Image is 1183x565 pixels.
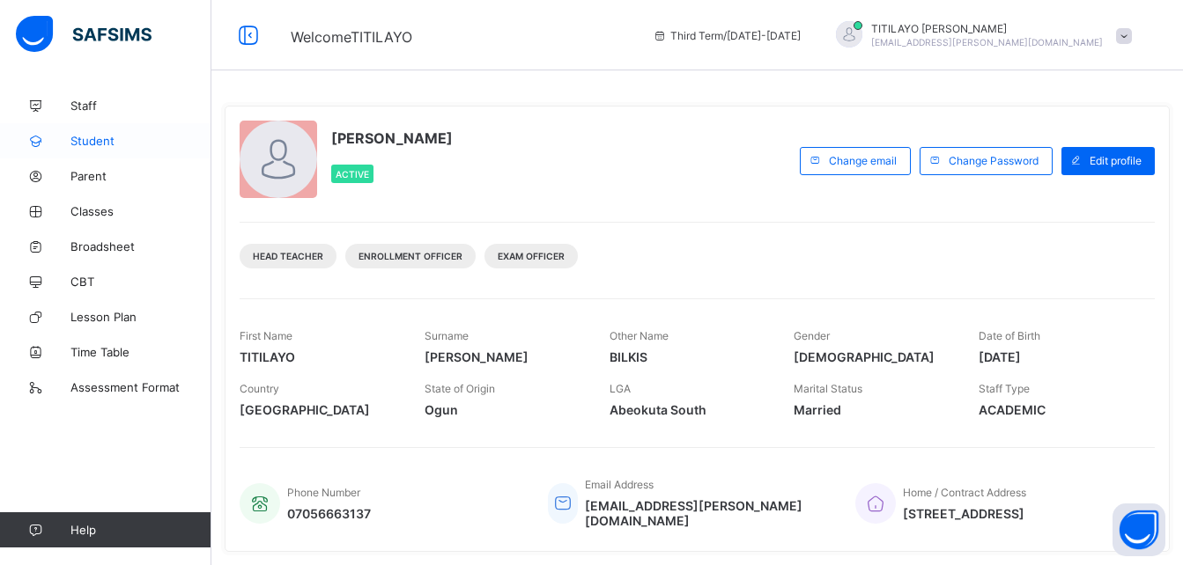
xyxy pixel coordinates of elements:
[794,382,862,395] span: Marital Status
[818,21,1141,50] div: TITILAYOSOYINKA
[903,486,1026,499] span: Home / Contract Address
[16,16,152,53] img: safsims
[70,345,211,359] span: Time Table
[498,251,565,261] span: Exam Officer
[291,28,412,46] span: Welcome TITILAYO
[70,275,211,289] span: CBT
[610,382,631,395] span: LGA
[610,349,768,364] span: BILKIS
[903,506,1026,521] span: [STREET_ADDRESS]
[287,506,371,521] span: 07056663137
[425,382,495,395] span: State of Origin
[829,154,897,167] span: Change email
[949,154,1039,167] span: Change Password
[70,169,211,183] span: Parent
[1090,154,1142,167] span: Edit profile
[979,382,1030,395] span: Staff Type
[70,523,211,537] span: Help
[425,402,583,417] span: Ogun
[70,310,211,324] span: Lesson Plan
[610,329,669,342] span: Other Name
[331,129,453,147] span: [PERSON_NAME]
[70,99,211,113] span: Staff
[287,486,360,499] span: Phone Number
[336,169,369,180] span: Active
[70,134,211,148] span: Student
[610,402,768,417] span: Abeokuta South
[979,349,1137,364] span: [DATE]
[240,402,398,417] span: [GEOGRAPHIC_DATA]
[240,382,279,395] span: Country
[794,329,830,342] span: Gender
[70,204,211,218] span: Classes
[871,22,1103,35] span: TITILAYO [PERSON_NAME]
[794,402,952,417] span: Married
[359,251,462,261] span: Enrollment Officer
[794,349,952,364] span: [DEMOGRAPHIC_DATA]
[871,37,1103,48] span: [EMAIL_ADDRESS][PERSON_NAME][DOMAIN_NAME]
[70,380,211,394] span: Assessment Format
[425,349,583,364] span: [PERSON_NAME]
[1113,503,1165,556] button: Open asap
[253,251,323,261] span: Head Teacher
[979,402,1137,417] span: ACADEMIC
[240,329,292,342] span: First Name
[585,478,654,491] span: Email Address
[240,349,398,364] span: TITILAYO
[979,329,1040,342] span: Date of Birth
[425,329,469,342] span: Surname
[653,29,801,42] span: session/term information
[585,498,829,528] span: [EMAIL_ADDRESS][PERSON_NAME][DOMAIN_NAME]
[70,239,211,253] span: Broadsheet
